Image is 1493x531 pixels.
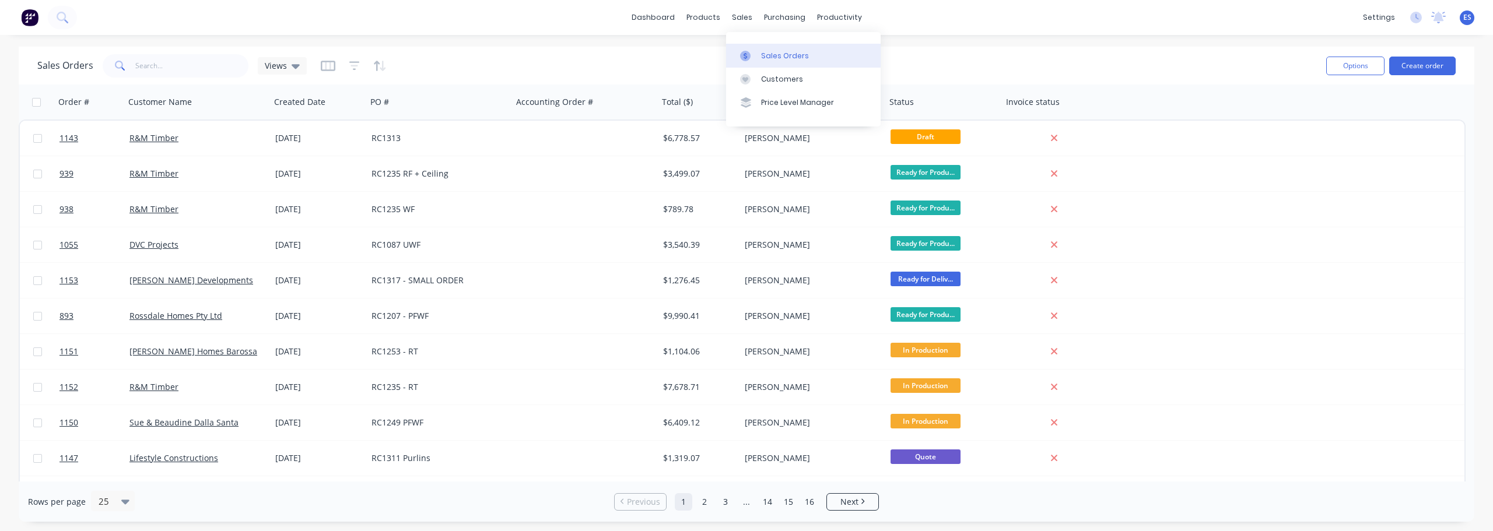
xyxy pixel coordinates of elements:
[801,493,818,511] a: Page 16
[891,236,961,251] span: Ready for Produ...
[758,9,811,26] div: purchasing
[891,165,961,180] span: Ready for Produ...
[21,9,38,26] img: Factory
[129,310,222,321] a: Rossdale Homes Pty Ltd
[745,381,874,393] div: [PERSON_NAME]
[372,452,501,464] div: RC1311 Purlins
[275,452,362,464] div: [DATE]
[275,381,362,393] div: [DATE]
[275,346,362,357] div: [DATE]
[372,239,501,251] div: RC1087 UWF
[129,346,257,357] a: [PERSON_NAME] Homes Barossa
[59,192,129,227] a: 938
[129,417,239,428] a: Sue & Beaudine Dalla Santa
[129,452,218,463] a: Lifestyle Constructions
[275,275,362,286] div: [DATE]
[745,275,874,286] div: [PERSON_NAME]
[663,381,732,393] div: $7,678.71
[59,310,73,322] span: 893
[891,378,961,393] span: In Production
[626,9,681,26] a: dashboard
[58,96,89,108] div: Order #
[726,91,881,114] a: Price Level Manager
[516,96,593,108] div: Accounting Order #
[275,310,362,322] div: [DATE]
[275,132,362,144] div: [DATE]
[1357,9,1401,26] div: settings
[663,346,732,357] div: $1,104.06
[759,493,776,511] a: Page 14
[372,132,501,144] div: RC1313
[275,417,362,428] div: [DATE]
[663,310,732,322] div: $9,990.41
[663,239,732,251] div: $3,540.39
[372,275,501,286] div: RC1317 - SMALL ORDER
[780,493,797,511] a: Page 15
[59,298,129,333] a: 893
[59,346,78,357] span: 1151
[59,203,73,215] span: 938
[891,307,961,322] span: Ready for Produ...
[726,9,758,26] div: sales
[745,310,874,322] div: [PERSON_NAME]
[811,9,868,26] div: productivity
[372,381,501,393] div: RC1235 - RT
[59,239,78,251] span: 1055
[129,132,178,143] a: R&M Timber
[840,496,858,508] span: Next
[675,493,692,511] a: Page 1 is your current page
[128,96,192,108] div: Customer Name
[275,203,362,215] div: [DATE]
[275,239,362,251] div: [DATE]
[663,203,732,215] div: $789.78
[265,59,287,72] span: Views
[663,452,732,464] div: $1,319.07
[726,44,881,67] a: Sales Orders
[745,417,874,428] div: [PERSON_NAME]
[129,381,178,392] a: R&M Timber
[761,97,834,108] div: Price Level Manager
[59,334,129,369] a: 1151
[1006,96,1060,108] div: Invoice status
[1326,57,1385,75] button: Options
[717,493,734,511] a: Page 3
[372,417,501,428] div: RC1249 PFWF
[891,414,961,428] span: In Production
[609,493,884,511] ul: Pagination
[889,96,914,108] div: Status
[738,493,755,511] a: Jump forward
[59,441,129,476] a: 1147
[59,263,129,298] a: 1153
[663,132,732,144] div: $6,778.57
[1389,57,1456,75] button: Create order
[745,203,874,215] div: [PERSON_NAME]
[662,96,693,108] div: Total ($)
[745,168,874,180] div: [PERSON_NAME]
[891,201,961,215] span: Ready for Produ...
[615,496,666,508] a: Previous page
[891,449,961,464] span: Quote
[372,203,501,215] div: RC1235 WF
[59,156,129,191] a: 939
[681,9,726,26] div: products
[891,272,961,286] span: Ready for Deliv...
[59,132,78,144] span: 1143
[663,168,732,180] div: $3,499.07
[696,493,713,511] a: Page 2
[726,68,881,91] a: Customers
[891,343,961,357] span: In Production
[59,417,78,428] span: 1150
[59,121,129,156] a: 1143
[135,54,249,78] input: Search...
[59,168,73,180] span: 939
[1463,12,1471,23] span: ES
[59,405,129,440] a: 1150
[59,370,129,405] a: 1152
[370,96,389,108] div: PO #
[761,51,809,61] div: Sales Orders
[274,96,325,108] div: Created Date
[372,168,501,180] div: RC1235 RF + Ceiling
[129,168,178,179] a: R&M Timber
[627,496,660,508] span: Previous
[129,239,178,250] a: DVC Projects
